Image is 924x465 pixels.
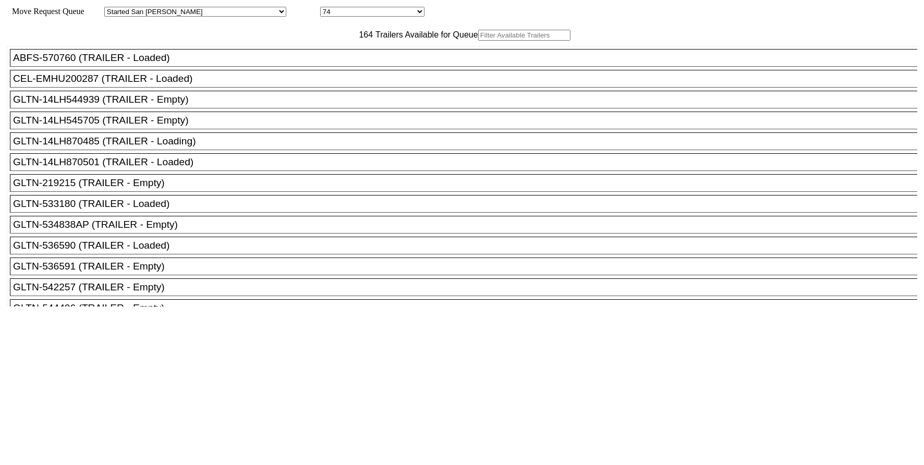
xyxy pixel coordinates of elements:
div: GLTN-14LH544939 (TRAILER - Empty) [13,94,923,105]
div: GLTN-533180 (TRAILER - Loaded) [13,198,923,210]
div: GLTN-14LH545705 (TRAILER - Empty) [13,115,923,126]
span: Trailers Available for Queue [373,30,478,39]
div: GLTN-219215 (TRAILER - Empty) [13,177,923,189]
span: Location [288,7,318,16]
span: 164 [354,30,373,39]
div: GLTN-536591 (TRAILER - Empty) [13,261,923,272]
div: GLTN-542257 (TRAILER - Empty) [13,282,923,293]
div: GLTN-536590 (TRAILER - Loaded) [13,240,923,251]
div: ABFS-570760 (TRAILER - Loaded) [13,52,923,64]
div: GLTN-544406 (TRAILER - Empty) [13,302,923,314]
div: GLTN-534838AP (TRAILER - Empty) [13,219,923,230]
span: Move Request Queue [7,7,84,16]
div: GLTN-14LH870485 (TRAILER - Loading) [13,136,923,147]
input: Filter Available Trailers [478,30,570,41]
div: CEL-EMHU200287 (TRAILER - Loaded) [13,73,923,84]
div: GLTN-14LH870501 (TRAILER - Loaded) [13,156,923,168]
span: Area [86,7,102,16]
